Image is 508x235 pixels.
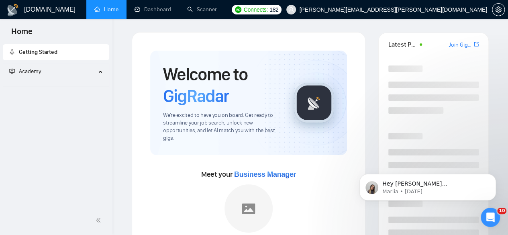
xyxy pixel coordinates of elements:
iframe: Intercom notifications message [347,157,508,213]
span: export [474,41,479,47]
img: placeholder.png [224,184,273,233]
a: dashboardDashboard [135,6,171,13]
span: We're excited to have you on board. Get ready to streamline your job search, unlock new opportuni... [163,112,281,142]
img: upwork-logo.png [235,6,241,13]
span: double-left [96,216,104,224]
span: Business Manager [234,170,296,178]
iframe: Intercom live chat [481,208,500,227]
span: fund-projection-screen [9,68,15,74]
li: Getting Started [3,44,109,60]
button: setting [492,3,505,16]
a: homeHome [94,6,118,13]
a: searchScanner [187,6,217,13]
span: Home [5,26,39,43]
li: Academy Homepage [3,83,109,88]
span: Connects: [244,5,268,14]
a: Join GigRadar Slack Community [449,41,472,49]
span: Academy [9,68,41,75]
span: rocket [9,49,15,55]
span: 182 [269,5,278,14]
span: 10 [497,208,506,214]
span: Academy [19,68,41,75]
span: Meet your [201,170,296,179]
a: export [474,41,479,48]
span: Latest Posts from the GigRadar Community [388,39,417,49]
img: logo [6,4,19,16]
span: Getting Started [19,49,57,55]
h1: Welcome to [163,63,281,107]
span: user [288,7,294,12]
span: GigRadar [163,85,229,107]
a: setting [492,6,505,13]
img: gigradar-logo.png [294,83,334,123]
